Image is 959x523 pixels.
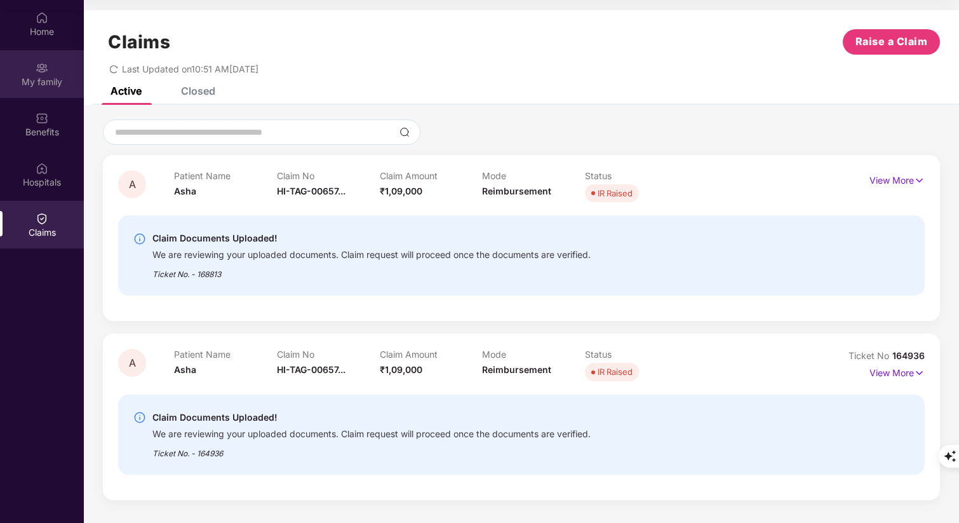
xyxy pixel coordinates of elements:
span: ₹1,09,000 [380,364,422,375]
div: IR Raised [598,365,633,378]
span: redo [109,64,118,74]
span: Last Updated on 10:51 AM[DATE] [122,64,258,74]
img: svg+xml;base64,PHN2ZyBpZD0iSW5mby0yMHgyMCIgeG1sbnM9Imh0dHA6Ly93d3cudzMub3JnLzIwMDAvc3ZnIiB3aWR0aD... [133,411,146,424]
p: Claim No [277,349,380,360]
img: svg+xml;base64,PHN2ZyBpZD0iU2VhcmNoLTMyeDMyIiB4bWxucz0iaHR0cDovL3d3dy53My5vcmcvMjAwMC9zdmciIHdpZH... [399,127,410,137]
span: HI-TAG-00657... [277,364,345,375]
div: Active [111,85,142,97]
img: svg+xml;base64,PHN2ZyB4bWxucz0iaHR0cDovL3d3dy53My5vcmcvMjAwMC9zdmciIHdpZHRoPSIxNyIgaGVpZ2h0PSIxNy... [914,173,925,187]
p: Claim Amount [380,170,483,181]
p: Status [585,349,688,360]
p: Claim No [277,170,380,181]
img: svg+xml;base64,PHN2ZyBpZD0iSW5mby0yMHgyMCIgeG1sbnM9Imh0dHA6Ly93d3cudzMub3JnLzIwMDAvc3ZnIiB3aWR0aD... [133,233,146,245]
span: Asha [174,364,196,375]
p: View More [869,363,925,380]
div: Claim Documents Uploaded! [152,410,591,425]
span: A [129,358,136,369]
img: svg+xml;base64,PHN2ZyBpZD0iSG9zcGl0YWxzIiB4bWxucz0iaHR0cDovL3d3dy53My5vcmcvMjAwMC9zdmciIHdpZHRoPS... [36,162,48,175]
span: A [129,179,136,190]
img: svg+xml;base64,PHN2ZyB3aWR0aD0iMjAiIGhlaWdodD0iMjAiIHZpZXdCb3g9IjAgMCAyMCAyMCIgZmlsbD0ibm9uZSIgeG... [36,62,48,74]
span: Reimbursement [482,364,551,375]
p: Claim Amount [380,349,483,360]
img: svg+xml;base64,PHN2ZyB4bWxucz0iaHR0cDovL3d3dy53My5vcmcvMjAwMC9zdmciIHdpZHRoPSIxNyIgaGVpZ2h0PSIxNy... [914,366,925,380]
div: Ticket No. - 164936 [152,440,591,459]
p: Mode [482,170,585,181]
div: We are reviewing your uploaded documents. Claim request will proceed once the documents are verif... [152,246,591,261]
p: View More [869,170,925,187]
span: HI-TAG-00657... [277,186,345,196]
div: Closed [181,85,215,97]
button: Raise a Claim [843,29,940,55]
p: Patient Name [174,170,277,181]
div: We are reviewing your uploaded documents. Claim request will proceed once the documents are verif... [152,425,591,440]
img: svg+xml;base64,PHN2ZyBpZD0iSG9tZSIgeG1sbnM9Imh0dHA6Ly93d3cudzMub3JnLzIwMDAvc3ZnIiB3aWR0aD0iMjAiIG... [36,11,48,24]
span: Reimbursement [482,186,551,196]
span: 164936 [892,350,925,361]
p: Patient Name [174,349,277,360]
img: svg+xml;base64,PHN2ZyBpZD0iQ2xhaW0iIHhtbG5zPSJodHRwOi8vd3d3LnczLm9yZy8yMDAwL3N2ZyIgd2lkdGg9IjIwIi... [36,212,48,225]
p: Status [585,170,688,181]
span: Ticket No [848,350,892,361]
span: Raise a Claim [855,34,928,50]
div: IR Raised [598,187,633,200]
span: Asha [174,186,196,196]
div: Ticket No. - 168813 [152,261,591,280]
p: Mode [482,349,585,360]
img: svg+xml;base64,PHN2ZyBpZD0iQmVuZWZpdHMiIHhtbG5zPSJodHRwOi8vd3d3LnczLm9yZy8yMDAwL3N2ZyIgd2lkdGg9Ij... [36,112,48,125]
div: Claim Documents Uploaded! [152,231,591,246]
h1: Claims [108,31,170,53]
span: ₹1,09,000 [380,186,422,196]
